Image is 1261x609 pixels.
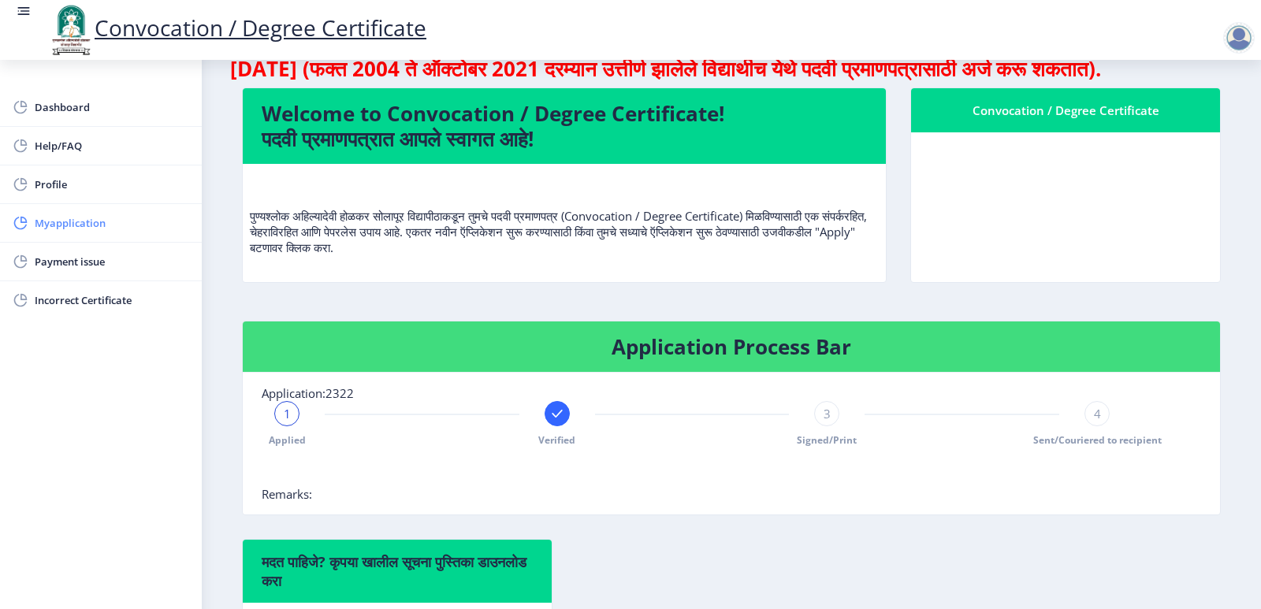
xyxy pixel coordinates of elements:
[262,385,354,401] span: Application:2322
[262,334,1201,359] h4: Application Process Bar
[262,486,312,502] span: Remarks:
[284,406,291,421] span: 1
[262,552,533,590] h6: मदत पाहिजे? कृपया खालील सूचना पुस्तिका डाउनलोड करा
[538,433,575,447] span: Verified
[35,252,189,271] span: Payment issue
[250,176,879,255] p: पुण्यश्लोक अहिल्यादेवी होळकर सोलापूर विद्यापीठाकडून तुमचे पदवी प्रमाणपत्र (Convocation / Degree C...
[47,3,95,57] img: logo
[930,101,1201,120] div: Convocation / Degree Certificate
[1094,406,1101,421] span: 4
[824,406,831,421] span: 3
[47,13,426,43] a: Convocation / Degree Certificate
[35,214,189,232] span: Myapplication
[262,101,867,151] h4: Welcome to Convocation / Degree Certificate! पदवी प्रमाणपत्रात आपले स्वागत आहे!
[35,175,189,194] span: Profile
[230,31,1233,81] h4: Students can apply here for Convocation/Degree Certificate if they Pass Out between 2004 To [DATE...
[35,98,189,117] span: Dashboard
[797,433,857,447] span: Signed/Print
[1033,433,1162,447] span: Sent/Couriered to recipient
[35,136,189,155] span: Help/FAQ
[269,433,306,447] span: Applied
[35,291,189,310] span: Incorrect Certificate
